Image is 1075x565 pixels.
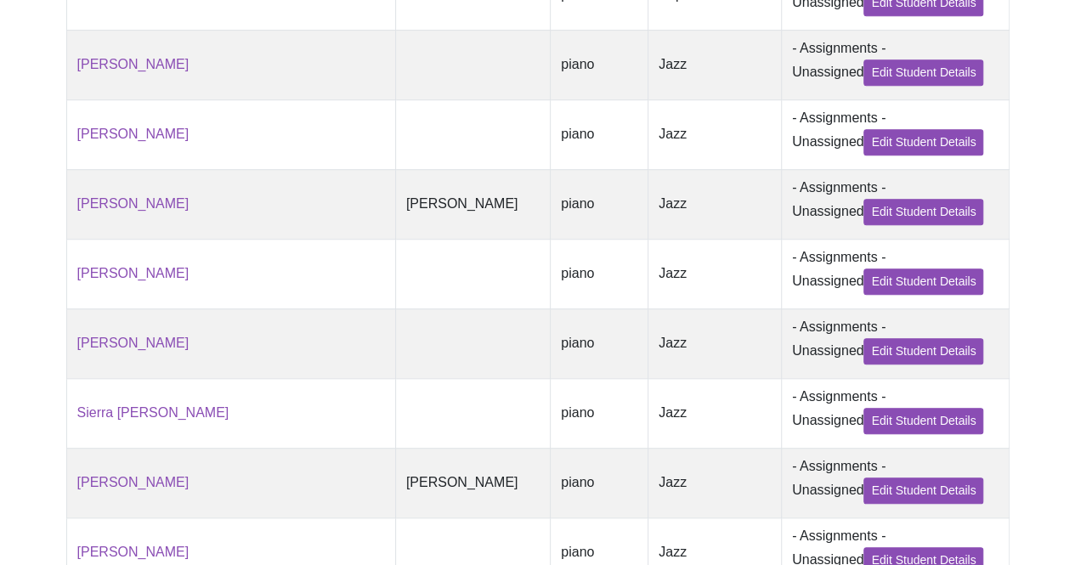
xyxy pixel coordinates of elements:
[77,405,229,420] a: Sierra [PERSON_NAME]
[863,199,983,225] a: Edit Student Details
[863,338,983,364] a: Edit Student Details
[551,378,648,448] td: piano
[648,448,782,517] td: Jazz
[395,169,550,239] td: [PERSON_NAME]
[781,308,1009,378] td: - Assignments - Unassigned
[395,448,550,517] td: [PERSON_NAME]
[77,336,190,350] a: [PERSON_NAME]
[781,30,1009,99] td: - Assignments - Unassigned
[77,57,190,71] a: [PERSON_NAME]
[863,59,983,86] a: Edit Student Details
[781,99,1009,169] td: - Assignments - Unassigned
[781,448,1009,517] td: - Assignments - Unassigned
[551,448,648,517] td: piano
[648,378,782,448] td: Jazz
[863,268,983,295] a: Edit Student Details
[77,266,190,280] a: [PERSON_NAME]
[781,169,1009,239] td: - Assignments - Unassigned
[551,308,648,378] td: piano
[551,30,648,99] td: piano
[648,99,782,169] td: Jazz
[77,196,190,211] a: [PERSON_NAME]
[77,127,190,141] a: [PERSON_NAME]
[863,129,983,155] a: Edit Student Details
[863,408,983,434] a: Edit Student Details
[781,239,1009,308] td: - Assignments - Unassigned
[648,30,782,99] td: Jazz
[551,169,648,239] td: piano
[863,477,983,504] a: Edit Student Details
[648,239,782,308] td: Jazz
[551,99,648,169] td: piano
[781,378,1009,448] td: - Assignments - Unassigned
[648,169,782,239] td: Jazz
[77,475,190,489] a: [PERSON_NAME]
[551,239,648,308] td: piano
[648,308,782,378] td: Jazz
[77,545,190,559] a: [PERSON_NAME]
